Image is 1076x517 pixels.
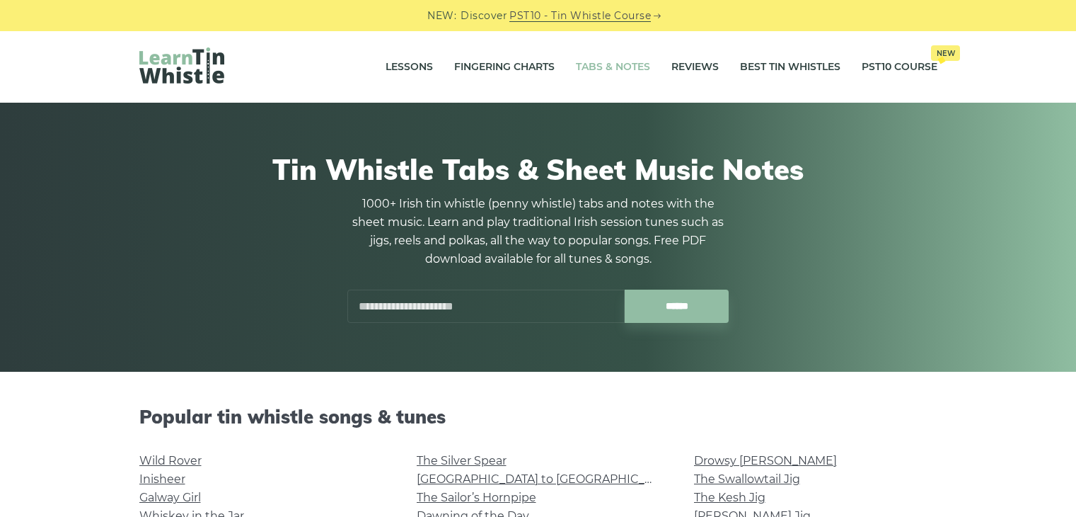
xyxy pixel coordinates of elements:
img: LearnTinWhistle.com [139,47,224,84]
a: Fingering Charts [454,50,555,85]
a: The Silver Spear [417,454,507,467]
a: Lessons [386,50,433,85]
p: 1000+ Irish tin whistle (penny whistle) tabs and notes with the sheet music. Learn and play tradi... [347,195,729,268]
span: New [931,45,960,61]
a: Tabs & Notes [576,50,650,85]
a: Best Tin Whistles [740,50,840,85]
a: Wild Rover [139,454,202,467]
h2: Popular tin whistle songs & tunes [139,406,937,428]
a: PST10 CourseNew [862,50,937,85]
a: Inisheer [139,472,185,486]
a: The Sailor’s Hornpipe [417,491,536,504]
a: Drowsy [PERSON_NAME] [694,454,837,467]
a: Galway Girl [139,491,201,504]
a: [GEOGRAPHIC_DATA] to [GEOGRAPHIC_DATA] [417,472,678,486]
h1: Tin Whistle Tabs & Sheet Music Notes [139,152,937,186]
a: The Swallowtail Jig [694,472,800,486]
a: Reviews [671,50,719,85]
a: The Kesh Jig [694,491,765,504]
